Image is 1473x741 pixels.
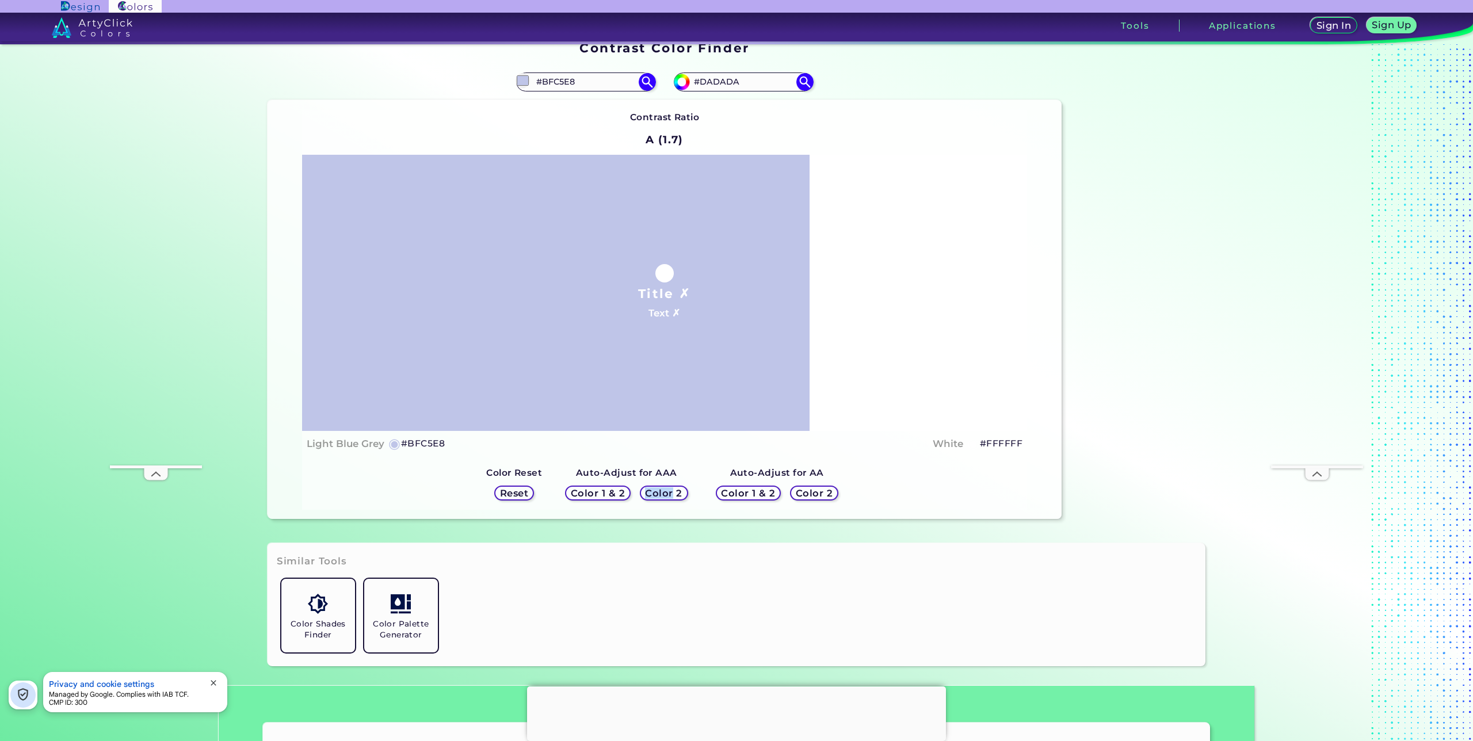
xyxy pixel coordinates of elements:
[277,574,360,657] a: Color Shades Finder
[486,467,542,478] strong: Color Reset
[369,618,433,640] h5: Color Palette Generator
[648,305,680,322] h4: Text ✗
[110,120,202,465] iframe: Advertisement
[576,467,677,478] strong: Auto-Adjust for AAA
[579,39,749,56] h1: Contrast Color Finder
[933,436,963,452] h4: White
[640,127,688,152] h2: A (1.7)
[391,594,411,614] img: icon_col_pal_col.svg
[967,437,980,450] h5: ◉
[573,488,622,497] h5: Color 1 & 2
[797,488,831,497] h5: Color 2
[630,112,700,123] strong: Contrast Ratio
[638,285,691,302] h1: Title ✗
[527,686,946,738] iframe: Advertisement
[308,594,328,614] img: icon_color_shades.svg
[401,436,445,451] h5: #BFC5E8
[1121,21,1149,30] h3: Tools
[647,488,681,497] h5: Color 2
[690,74,797,90] input: type color 2..
[286,618,350,640] h5: Color Shades Finder
[388,437,401,450] h5: ◉
[532,74,639,90] input: type color 1..
[724,488,773,497] h5: Color 1 & 2
[730,467,824,478] strong: Auto-Adjust for AA
[61,1,100,12] img: ArtyClick Design logo
[980,436,1022,451] h5: #FFFFFF
[1209,21,1276,30] h3: Applications
[307,436,384,452] h4: Light Blue Grey
[1312,18,1355,33] a: Sign In
[1066,37,1210,524] iframe: Advertisement
[796,73,814,90] img: icon search
[1369,18,1414,33] a: Sign Up
[501,488,527,497] h5: Reset
[360,574,442,657] a: Color Palette Generator
[1271,120,1363,465] iframe: Advertisement
[1374,21,1410,29] h5: Sign Up
[52,17,133,38] img: logo_artyclick_colors_white.svg
[1318,21,1350,30] h5: Sign In
[639,73,656,90] img: icon search
[277,555,347,568] h3: Similar Tools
